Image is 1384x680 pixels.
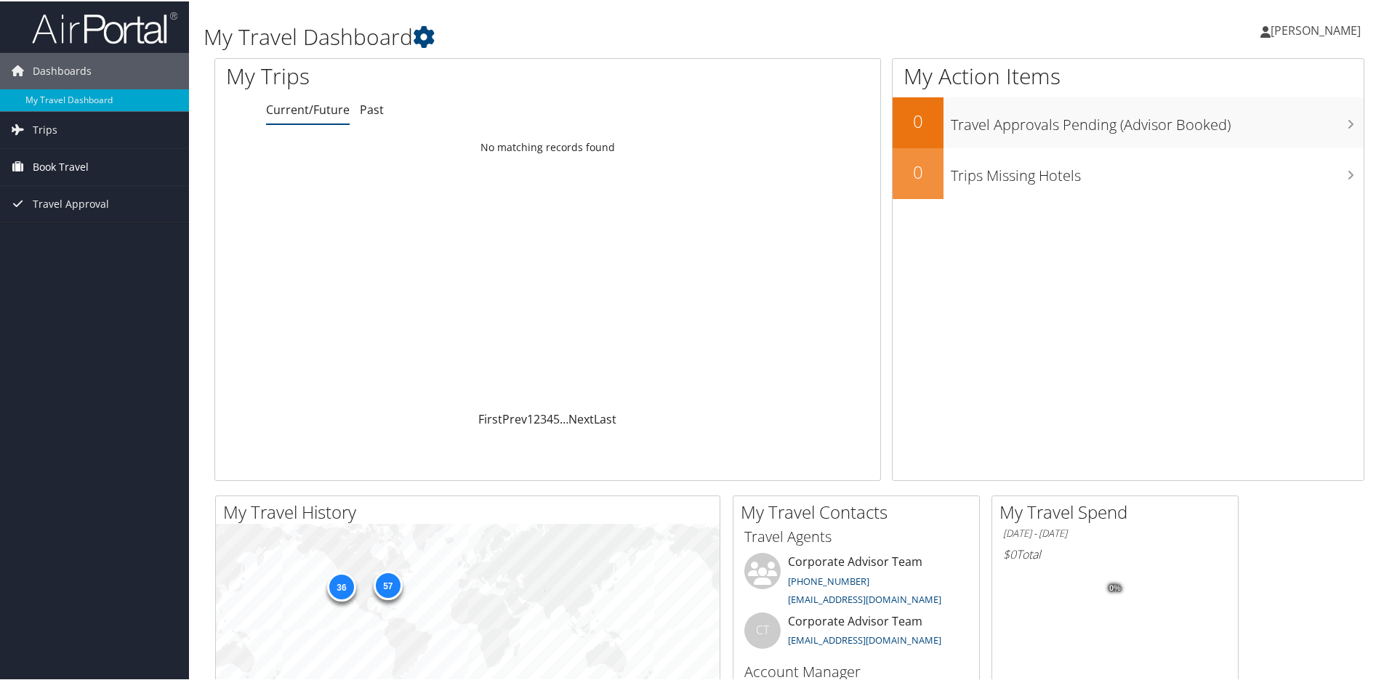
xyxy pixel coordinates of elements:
[326,571,355,600] div: 36
[534,410,540,426] a: 2
[744,525,968,546] h3: Travel Agents
[1003,545,1016,561] span: $0
[1271,21,1361,37] span: [PERSON_NAME]
[223,498,720,523] h2: My Travel History
[788,573,869,586] a: [PHONE_NUMBER]
[33,110,57,147] span: Trips
[266,100,350,116] a: Current/Future
[547,410,553,426] a: 4
[373,570,402,599] div: 57
[215,133,880,159] td: No matching records found
[1003,525,1227,539] h6: [DATE] - [DATE]
[893,158,944,183] h2: 0
[360,100,384,116] a: Past
[737,611,975,658] li: Corporate Advisor Team
[741,498,979,523] h2: My Travel Contacts
[951,106,1364,134] h3: Travel Approvals Pending (Advisor Booked)
[737,551,975,611] li: Corporate Advisor Team
[1003,545,1227,561] h6: Total
[999,498,1238,523] h2: My Travel Spend
[893,108,944,132] h2: 0
[893,147,1364,198] a: 0Trips Missing Hotels
[951,157,1364,185] h3: Trips Missing Hotels
[502,410,527,426] a: Prev
[553,410,560,426] a: 5
[527,410,534,426] a: 1
[33,52,92,88] span: Dashboards
[33,147,89,184] span: Book Travel
[744,611,781,647] div: CT
[204,20,985,51] h1: My Travel Dashboard
[788,591,941,604] a: [EMAIL_ADDRESS][DOMAIN_NAME]
[594,410,616,426] a: Last
[32,9,177,44] img: airportal-logo.png
[478,410,502,426] a: First
[226,60,592,90] h1: My Trips
[33,185,109,221] span: Travel Approval
[788,632,941,645] a: [EMAIL_ADDRESS][DOMAIN_NAME]
[540,410,547,426] a: 3
[893,60,1364,90] h1: My Action Items
[1260,7,1375,51] a: [PERSON_NAME]
[568,410,594,426] a: Next
[1109,583,1121,591] tspan: 0%
[560,410,568,426] span: …
[893,96,1364,147] a: 0Travel Approvals Pending (Advisor Booked)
